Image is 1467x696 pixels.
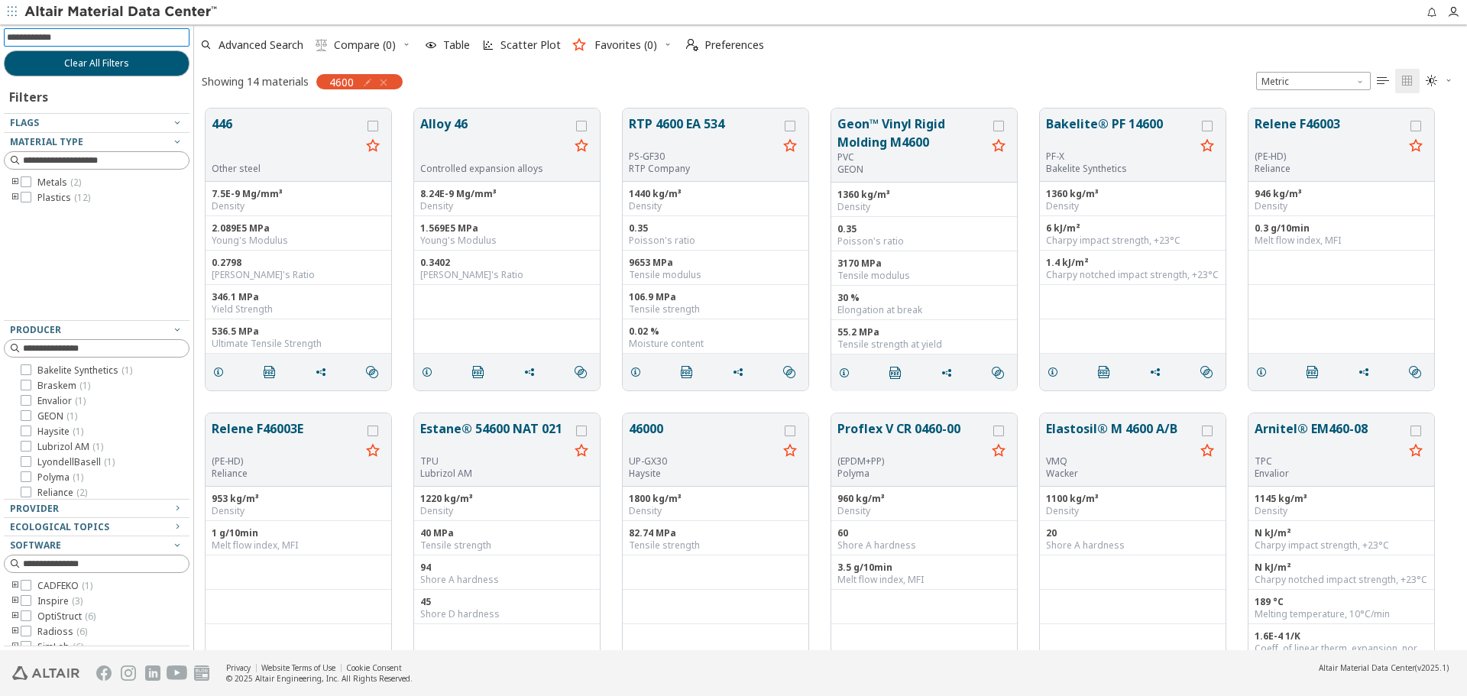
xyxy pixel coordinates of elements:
button: Producer [4,321,189,339]
button: Material Type [4,133,189,151]
button: Estane® 54600 NAT 021 [420,419,569,455]
div: grid [194,97,1467,650]
button: Share [1351,357,1383,387]
div: Density [212,200,385,212]
p: Wacker [1046,468,1195,480]
i:  [1401,75,1414,87]
div: Melt flow index, MFI [1255,235,1428,247]
button: Details [1248,357,1281,387]
span: Flags [10,116,39,129]
div: 2.089E5 MPa [212,222,385,235]
div: 1.569E5 MPa [420,222,594,235]
div: Density [837,505,1011,517]
button: Favorite [569,439,594,464]
div: 946 kg/m³ [1255,188,1428,200]
div: 3.5 g/10min [837,562,1011,574]
p: Polyma [837,468,986,480]
div: Density [629,200,802,212]
button: Favorite [361,439,385,464]
button: Favorite [361,134,385,159]
button: Clear All Filters [4,50,189,76]
div: (EPDM+PP) [837,455,986,468]
span: OptiStruct [37,610,96,623]
a: Privacy [226,662,251,673]
button: PDF Download [257,357,289,387]
div: 1 g/10min [212,527,385,539]
span: Envalior [37,395,86,407]
button: Similar search [985,358,1017,388]
span: ( 6 ) [85,610,96,623]
div: Melt flow index, MFI [837,574,1011,586]
button: Flags [4,114,189,132]
div: Charpy impact strength, +23°C [1046,235,1219,247]
div: Density [1046,200,1219,212]
button: Favorite [1195,134,1219,159]
div: 0.35 [837,223,1011,235]
div: UP-GX30 [629,455,778,468]
div: Young's Modulus [212,235,385,247]
button: Favorite [1404,134,1428,159]
button: Share [517,357,549,387]
div: Shore A hardness [1046,539,1219,552]
button: Tile View [1395,69,1420,93]
i: toogle group [10,192,21,204]
button: Alloy 46 [420,115,569,163]
span: Plastics [37,192,90,204]
div: 1.6E-4 1/K [1255,630,1428,643]
div: 3170 MPa [837,257,1011,270]
span: ( 1 ) [104,455,115,468]
button: Favorite [569,134,594,159]
i:  [1426,75,1438,87]
span: Haysite [37,426,83,438]
div: Shore A hardness [420,574,594,586]
span: Software [10,539,61,552]
div: 536.5 MPa [212,325,385,338]
div: PF-X [1046,151,1195,163]
span: Preferences [704,40,764,50]
p: GEON [837,163,986,176]
div: Tensile strength [629,539,802,552]
span: ( 1 ) [75,394,86,407]
div: Controlled expansion alloys [420,163,569,175]
div: 6 kJ/m² [1046,222,1219,235]
span: Compare (0) [334,40,396,50]
button: Similar search [568,357,600,387]
button: Software [4,536,189,555]
span: Clear All Filters [64,57,129,70]
button: Proflex V CR 0460-00 [837,419,986,455]
p: RTP Company [629,163,778,175]
div: Unit System [1256,72,1371,90]
i:  [681,366,693,378]
i:  [316,39,328,51]
div: 106.9 MPa [629,291,802,303]
span: ( 1 ) [66,410,77,422]
button: Share [1142,357,1174,387]
button: Table View [1371,69,1395,93]
button: Provider [4,500,189,518]
span: Radioss [37,626,87,638]
p: Reliance [212,468,361,480]
span: Producer [10,323,61,336]
button: Favorite [778,439,802,464]
button: Details [1040,357,1072,387]
div: PVC [837,151,986,163]
i:  [992,367,1004,379]
i: toogle group [10,626,21,638]
span: ( 12 ) [74,191,90,204]
button: Theme [1420,69,1459,93]
div: 1220 kg/m³ [420,493,594,505]
span: ( 1 ) [73,425,83,438]
span: ( 1 ) [92,440,103,453]
div: Elongation at break [837,304,1011,316]
div: Young's Modulus [420,235,594,247]
button: Geon™ Vinyl Rigid Molding M4600 [837,115,986,151]
div: Density [1255,505,1428,517]
i:  [575,366,587,378]
span: Metric [1256,72,1371,90]
span: ( 1 ) [121,364,132,377]
div: Filters [4,76,56,113]
button: PDF Download [882,358,915,388]
button: Arnitel® EM460-08 [1255,419,1404,455]
span: CADFEKO [37,580,92,592]
button: Ecological Topics [4,518,189,536]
